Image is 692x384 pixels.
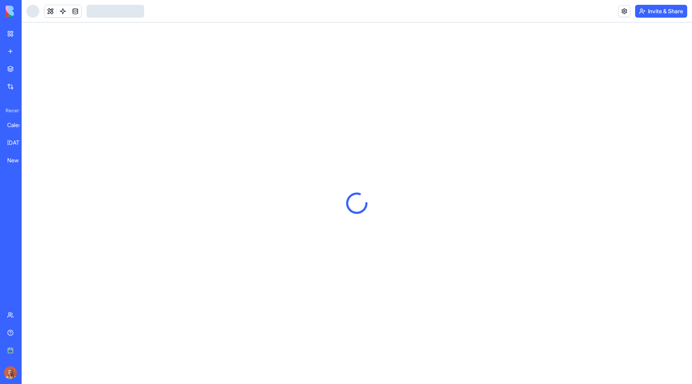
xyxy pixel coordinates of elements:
img: Marina_gj5dtt.jpg [4,366,17,379]
div: New App [7,156,30,164]
a: Calendar-[DATE] Sync [2,117,34,133]
a: [DATE] Priority Manager [2,135,34,151]
div: [DATE] Priority Manager [7,139,30,147]
a: New App [2,152,34,168]
img: logo [6,6,55,17]
button: Invite & Share [635,5,687,18]
span: Recent [2,107,19,114]
div: Calendar-[DATE] Sync [7,121,30,129]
